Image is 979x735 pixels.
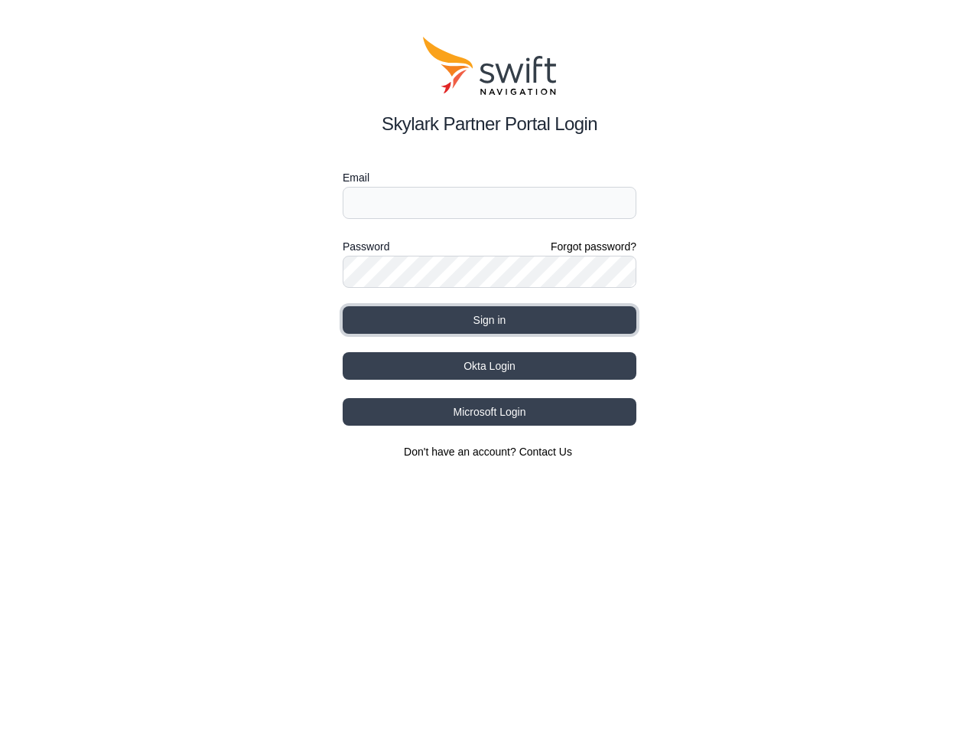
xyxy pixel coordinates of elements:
[343,444,636,459] section: Don't have an account?
[343,352,636,380] button: Okta Login
[343,110,636,138] h2: Skylark Partner Portal Login
[343,168,636,187] label: Email
[343,306,636,334] button: Sign in
[343,237,389,256] label: Password
[551,239,636,254] a: Forgot password?
[343,398,636,426] button: Microsoft Login
[519,446,572,458] a: Contact Us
